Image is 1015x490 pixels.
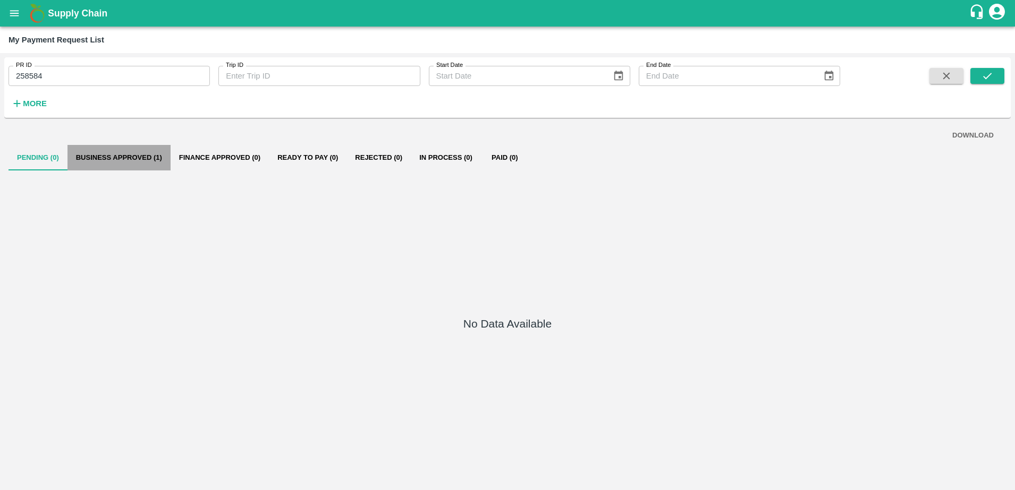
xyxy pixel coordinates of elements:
button: Paid (0) [481,145,529,170]
button: In Process (0) [411,145,481,170]
b: Supply Chain [48,8,107,19]
button: Rejected (0) [346,145,411,170]
button: Choose date [608,66,629,86]
img: logo [27,3,48,24]
input: Start Date [429,66,605,86]
input: Enter PR ID [9,66,210,86]
button: DOWNLOAD [948,126,998,145]
label: PR ID [16,61,32,70]
label: End Date [646,61,671,70]
button: Business Approved (1) [67,145,171,170]
label: Start Date [436,61,463,70]
button: Ready To Pay (0) [269,145,346,170]
button: More [9,94,49,113]
div: account of current user [987,2,1006,24]
button: Choose date [819,66,839,86]
button: Pending (0) [9,145,67,170]
button: open drawer [2,1,27,25]
div: My Payment Request List [9,33,104,47]
label: Trip ID [226,61,243,70]
button: Finance Approved (0) [171,145,269,170]
strong: More [23,99,47,108]
a: Supply Chain [48,6,969,21]
h5: No Data Available [463,316,552,331]
input: End Date [639,66,815,86]
input: Enter Trip ID [218,66,420,86]
div: customer-support [969,4,987,23]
